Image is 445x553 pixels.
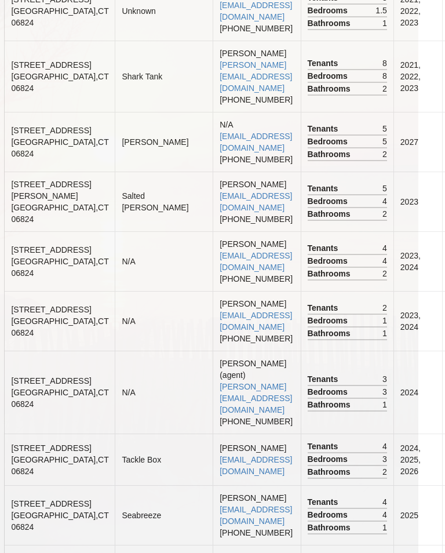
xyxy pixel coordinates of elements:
[213,231,301,291] td: [PERSON_NAME] [PHONE_NUMBER]
[394,485,443,545] td: 2025
[383,315,388,326] span: 1
[308,315,351,326] span: Bedrooms
[383,123,388,134] span: 5
[115,172,213,231] td: Salted [PERSON_NAME]
[308,5,351,16] span: Bedrooms
[308,441,342,452] span: Tenants
[394,351,443,434] td: 2024
[383,328,388,339] span: 1
[213,291,301,351] td: [PERSON_NAME] [PHONE_NUMBER]
[383,302,388,314] span: 2
[220,251,293,272] a: [EMAIL_ADDRESS][DOMAIN_NAME]
[12,305,92,314] span: [STREET_ADDRESS]
[115,434,213,485] td: Tackle Box
[383,496,388,508] span: 4
[383,57,388,69] span: 8
[308,57,342,69] span: Tenants
[394,112,443,172] td: 2027
[376,5,387,16] span: 1.5
[308,302,342,314] span: Tenants
[115,112,213,172] td: [PERSON_NAME]
[12,203,109,224] span: [GEOGRAPHIC_DATA] , CT 06824
[394,434,443,485] td: 2024, 2025, 2026
[383,399,388,410] span: 1
[383,522,388,533] span: 1
[220,311,293,332] a: [EMAIL_ADDRESS][DOMAIN_NAME]
[115,485,213,545] td: Seabreeze
[12,137,109,158] span: [GEOGRAPHIC_DATA] , CT 06824
[308,183,342,194] span: Tenants
[12,126,92,135] span: [STREET_ADDRESS]
[12,511,109,532] span: [GEOGRAPHIC_DATA] , CT 06824
[308,208,354,220] span: Bathrooms
[308,268,354,279] span: Bathrooms
[383,83,388,94] span: 2
[383,70,388,82] span: 8
[383,441,388,452] span: 4
[383,509,388,521] span: 4
[308,373,342,385] span: Tenants
[308,17,354,29] span: Bathrooms
[12,499,92,508] span: [STREET_ADDRESS]
[220,60,293,93] a: [PERSON_NAME][EMAIL_ADDRESS][DOMAIN_NAME]
[12,180,92,201] span: [STREET_ADDRESS][PERSON_NAME]
[12,257,109,278] span: [GEOGRAPHIC_DATA] , CT 06824
[383,195,388,207] span: 4
[12,245,92,254] span: [STREET_ADDRESS]
[308,70,351,82] span: Bedrooms
[220,132,293,152] a: [EMAIL_ADDRESS][DOMAIN_NAME]
[12,6,109,27] span: [GEOGRAPHIC_DATA] , CT 06824
[220,505,293,526] a: [EMAIL_ADDRESS][DOMAIN_NAME]
[383,268,388,279] span: 2
[308,242,342,254] span: Tenants
[394,41,443,112] td: 2021, 2022, 2023
[115,291,213,351] td: N/A
[213,112,301,172] td: N/A [PHONE_NUMBER]
[308,255,351,267] span: Bedrooms
[308,148,354,160] span: Bathrooms
[213,434,301,485] td: [PERSON_NAME]
[383,183,388,194] span: 5
[383,208,388,220] span: 2
[115,351,213,434] td: N/A
[115,231,213,291] td: N/A
[383,466,388,478] span: 2
[220,455,293,476] a: [EMAIL_ADDRESS][DOMAIN_NAME]
[308,509,351,521] span: Bedrooms
[383,136,388,147] span: 5
[308,123,342,134] span: Tenants
[383,255,388,267] span: 4
[308,83,354,94] span: Bathrooms
[12,455,109,476] span: [GEOGRAPHIC_DATA] , CT 06824
[213,41,301,112] td: [PERSON_NAME] [PHONE_NUMBER]
[383,17,388,29] span: 1
[220,191,293,212] a: [EMAIL_ADDRESS][DOMAIN_NAME]
[383,242,388,254] span: 4
[220,1,293,21] a: [EMAIL_ADDRESS][DOMAIN_NAME]
[308,399,354,410] span: Bathrooms
[213,351,301,434] td: [PERSON_NAME] (agent) [PHONE_NUMBER]
[12,388,109,409] span: [GEOGRAPHIC_DATA] , CT 06824
[213,485,301,545] td: [PERSON_NAME] [PHONE_NUMBER]
[12,443,92,453] span: [STREET_ADDRESS]
[383,148,388,160] span: 2
[213,172,301,231] td: [PERSON_NAME] [PHONE_NUMBER]
[220,382,293,414] a: [PERSON_NAME][EMAIL_ADDRESS][DOMAIN_NAME]
[12,72,109,93] span: [GEOGRAPHIC_DATA] , CT 06824
[383,373,388,385] span: 3
[394,172,443,231] td: 2023
[308,522,354,533] span: Bathrooms
[383,386,388,398] span: 3
[394,291,443,351] td: 2023, 2024
[12,376,92,385] span: [STREET_ADDRESS]
[394,231,443,291] td: 2023, 2024
[383,453,388,465] span: 3
[115,41,213,112] td: Shark Tank
[308,328,354,339] span: Bathrooms
[12,60,92,70] span: [STREET_ADDRESS]
[308,195,351,207] span: Bedrooms
[12,316,109,337] span: [GEOGRAPHIC_DATA] , CT 06824
[308,466,354,478] span: Bathrooms
[308,453,351,465] span: Bedrooms
[308,136,351,147] span: Bedrooms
